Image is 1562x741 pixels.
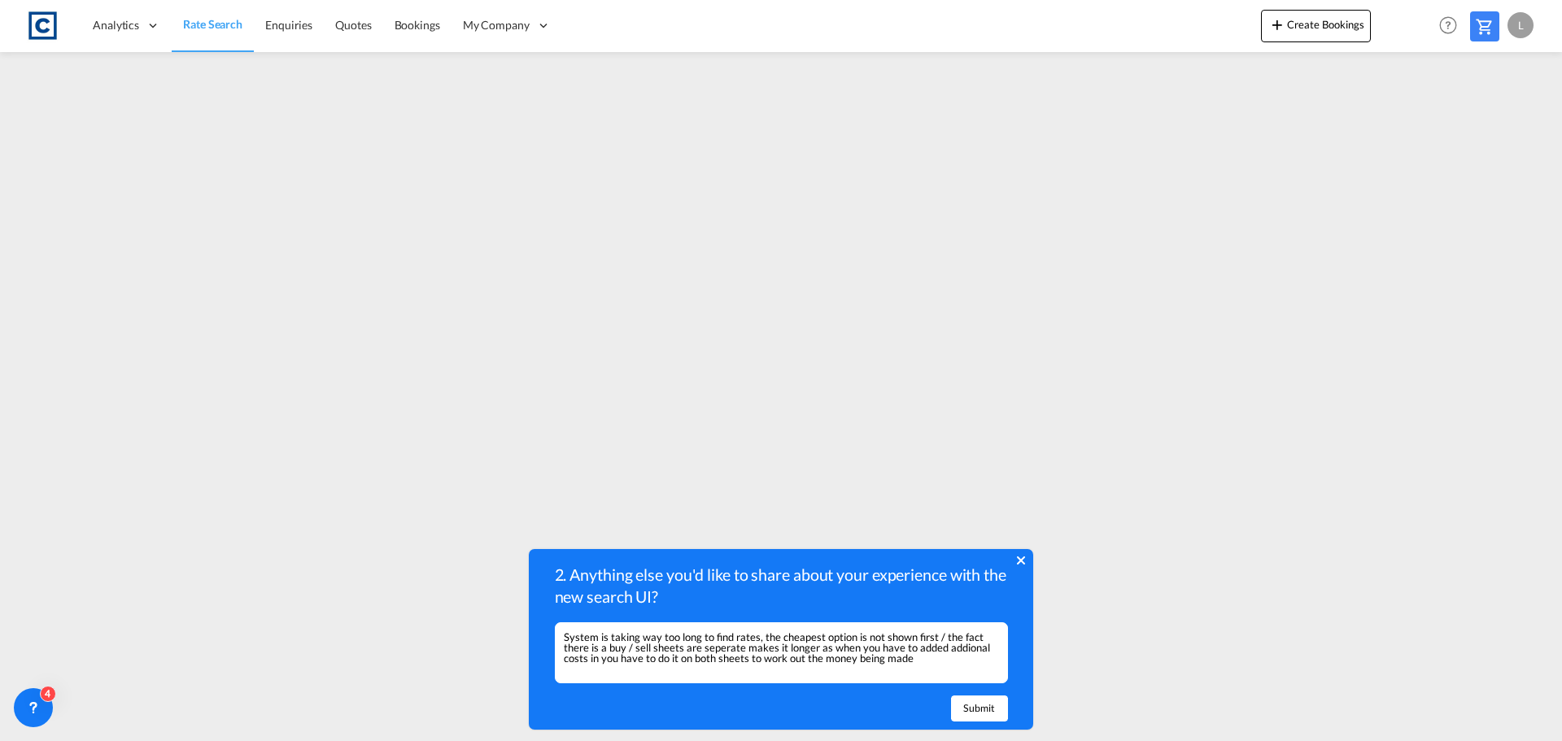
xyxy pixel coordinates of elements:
[1434,11,1470,41] div: Help
[463,17,530,33] span: My Company
[1267,15,1287,34] md-icon: icon-plus 400-fg
[1261,10,1371,42] button: icon-plus 400-fgCreate Bookings
[265,18,312,32] span: Enquiries
[1507,12,1534,38] div: L
[183,17,242,31] span: Rate Search
[93,17,139,33] span: Analytics
[335,18,371,32] span: Quotes
[395,18,440,32] span: Bookings
[1434,11,1462,39] span: Help
[24,7,61,44] img: 1fdb9190129311efbfaf67cbb4249bed.jpeg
